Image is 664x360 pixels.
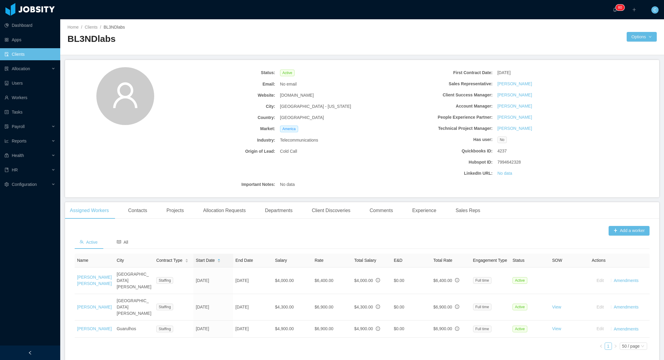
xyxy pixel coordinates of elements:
[376,305,380,309] span: info-circle
[389,136,493,143] b: Has user:
[389,125,493,132] b: Technical Project Manager:
[104,25,125,30] span: BL3NDlabs
[307,202,355,219] div: Client Discoveries
[497,136,507,143] span: No
[455,278,459,282] span: info-circle
[620,5,622,11] p: 0
[171,70,275,76] b: Status:
[376,278,380,282] span: info-circle
[592,324,609,334] button: Edit
[273,294,312,321] td: $4,300.00
[77,326,112,331] a: [PERSON_NAME]
[389,103,493,109] b: Account Manager:
[280,126,298,132] span: America
[171,181,275,188] b: Important Notes:
[312,268,352,294] td: $6,400.00
[185,260,188,262] i: icon: caret-down
[618,5,620,11] p: 8
[280,114,324,121] span: [GEOGRAPHIC_DATA]
[12,139,26,143] span: Reports
[497,114,532,121] a: [PERSON_NAME]
[5,48,55,60] a: icon: auditClients
[280,137,318,143] span: Telecommunications
[171,137,275,143] b: Industry:
[513,304,527,310] span: Active
[79,240,98,245] span: Active
[592,302,609,312] button: Edit
[592,276,609,285] button: Edit
[185,258,188,260] i: icon: caret-up
[497,148,507,154] span: 4237
[5,19,55,31] a: icon: pie-chartDashboard
[185,258,189,262] div: Sort
[473,258,507,263] span: Engagement Type
[77,305,112,309] a: [PERSON_NAME]
[497,103,532,109] a: [PERSON_NAME]
[394,305,404,309] span: $0.00
[394,326,404,331] span: $0.00
[389,70,493,76] b: First Contract Date:
[217,260,221,262] i: icon: caret-down
[5,92,55,104] a: icon: userWorkers
[171,148,275,155] b: Origin of Lead:
[5,67,9,71] i: icon: solution
[12,182,37,187] span: Configuration
[5,77,55,89] a: icon: robotUsers
[123,202,152,219] div: Contacts
[171,114,275,121] b: Country:
[513,326,527,332] span: Active
[627,32,657,42] button: Optionsicon: down
[5,139,9,143] i: icon: line-chart
[196,257,215,264] span: Start Date
[193,294,233,321] td: [DATE]
[5,182,9,186] i: icon: setting
[653,6,656,14] span: C
[5,153,9,158] i: icon: medicine-box
[5,106,55,118] a: icon: profileTasks
[65,202,114,219] div: Assigned Workers
[433,258,452,263] span: Total Rate
[233,294,273,321] td: [DATE]
[389,148,493,154] b: Quickbooks ID:
[217,258,221,262] div: Sort
[497,159,521,165] span: 7994642328
[394,258,403,263] span: E&D
[280,148,297,155] span: Cold Call
[365,202,398,219] div: Comments
[389,92,493,98] b: Client Success Manager:
[280,181,295,188] span: No data
[315,258,324,263] span: Rate
[156,277,173,284] span: Staffing
[597,343,605,350] li: Previous Page
[171,81,275,87] b: Email:
[5,34,55,46] a: icon: appstoreApps
[81,25,82,30] span: /
[613,8,617,12] i: icon: bell
[12,153,24,158] span: Health
[389,114,493,121] b: People Experience Partner:
[117,240,128,245] span: All
[389,170,493,177] b: LinkedIn URL:
[389,159,493,165] b: Hubspot ID:
[614,326,638,331] a: Amendments
[12,66,30,71] span: Allocation
[632,8,636,12] i: icon: plus
[273,321,312,338] td: $4,900.00
[609,226,650,236] button: icon: plusAdd a worker
[67,25,79,30] a: Home
[114,321,154,338] td: Guarulhos
[394,278,404,283] span: $0.00
[5,124,9,129] i: icon: file-protect
[12,167,18,172] span: HR
[162,202,189,219] div: Projects
[235,258,253,263] span: End Date
[100,25,101,30] span: /
[171,126,275,132] b: Market:
[114,268,154,294] td: [GEOGRAPHIC_DATA][PERSON_NAME]
[85,25,98,30] a: Clients
[614,278,638,283] a: Amendments
[473,326,491,332] span: Full time
[433,278,452,283] span: $6,400.00
[376,327,380,331] span: info-circle
[156,304,173,310] span: Staffing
